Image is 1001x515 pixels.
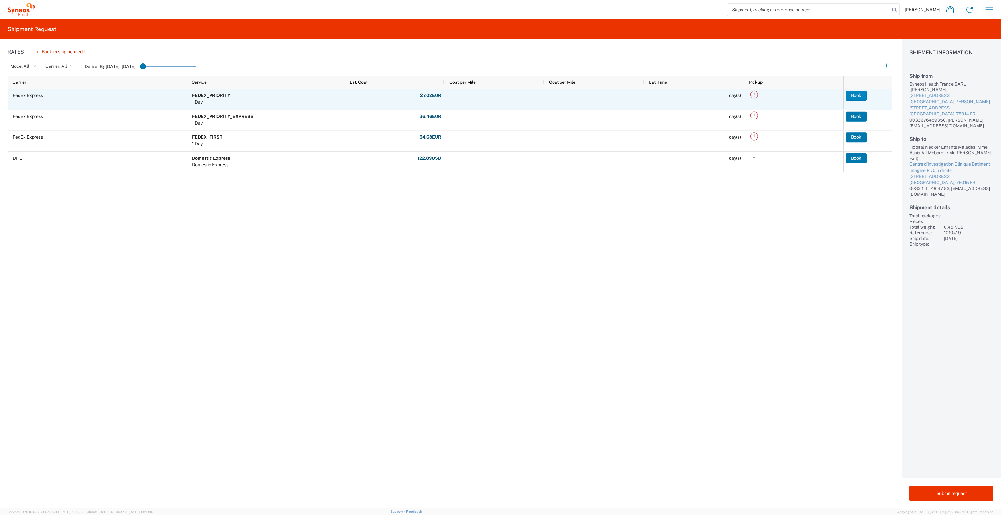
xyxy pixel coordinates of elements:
[905,7,940,13] span: [PERSON_NAME]
[129,510,153,514] span: [DATE] 10:40:19
[420,134,441,140] strong: 54.68 EUR
[8,49,24,55] h1: Rates
[192,80,207,85] span: Service
[909,236,941,241] div: Ship date:
[909,230,941,236] div: Reference:
[909,486,993,501] button: Submit request
[10,63,29,69] span: Mode: All
[909,117,993,129] div: 0033676459350, [PERSON_NAME][EMAIL_ADDRESS][DOMAIN_NAME]
[909,161,993,180] div: Centre d’Investigation Clinique Bâtiment Imagine RDC à droite [STREET_ADDRESS]
[909,213,941,219] div: Total packages:
[87,510,153,514] span: Client: 2025.16.0-8fc0770
[8,510,84,514] span: Server: 2025.16.0-82789e55714
[417,153,442,163] button: 122.89USD
[726,135,741,140] span: 1 day(s)
[749,80,763,85] span: Pickup
[390,510,406,513] a: Support
[649,80,667,85] span: Est. Time
[944,213,993,219] div: 1
[846,153,867,163] button: Book
[726,156,741,161] span: 1 day(s)
[944,219,993,224] div: 1
[8,62,40,71] button: Mode: All
[43,62,78,71] button: Carrier: All
[909,241,941,247] div: Ship type:
[350,80,367,85] span: Est. Cost
[31,46,90,57] button: Back to shipment edit
[909,161,993,186] a: Centre d’Investigation Clinique Bâtiment Imagine RDC à droite [STREET_ADDRESS][GEOGRAPHIC_DATA], ...
[909,144,993,161] div: Hôpital Necker Enfants Malades (Mme Assia Ait Mebarek / Mr [PERSON_NAME] Fall)
[897,509,993,515] span: Copyright © [DATE]-[DATE] Agistix Inc., All Rights Reserved
[727,4,890,16] input: Shipment, tracking or reference number
[449,80,476,85] span: Cost per Mile
[846,132,867,142] button: Book
[846,91,867,101] button: Book
[909,93,993,111] div: [STREET_ADDRESS][GEOGRAPHIC_DATA][PERSON_NAME][STREET_ADDRESS]
[45,63,67,69] span: Carrier: All
[726,114,741,119] span: 1 day(s)
[8,25,56,33] h2: Shipment Request
[549,80,575,85] span: Cost per Mile
[13,80,26,85] span: Carrier
[909,50,993,62] h1: Shipment Information
[909,93,993,117] a: [STREET_ADDRESS][GEOGRAPHIC_DATA][PERSON_NAME][STREET_ADDRESS][GEOGRAPHIC_DATA], 75014 FR
[13,114,43,119] span: FedEx Express
[944,230,993,236] div: 1010419
[59,510,84,514] span: [DATE] 10:56:16
[85,64,136,69] label: Deliver By [DATE] - [DATE]
[909,224,941,230] div: Total weight:
[192,156,230,161] b: Domestic Express
[909,219,941,224] div: Pieces
[419,111,442,121] button: 36.46EUR
[406,510,422,513] a: Feedback
[192,162,230,168] div: Domestic Express
[13,93,43,98] span: FedEx Express
[909,136,993,142] h2: Ship to
[13,156,22,161] span: DHL
[726,93,741,98] span: 1 day(s)
[909,186,993,197] div: 0033 1 44 49 47 82, [EMAIL_ADDRESS][DOMAIN_NAME]
[846,111,867,121] button: Book
[13,135,43,140] span: FedEx Express
[192,141,222,147] div: 1 Day
[192,99,230,105] div: 1 Day
[944,224,993,230] div: 0.45 KGS
[944,236,993,241] div: [DATE]
[192,135,222,140] b: FEDEX_FIRST
[909,111,993,117] div: [GEOGRAPHIC_DATA], 75014 FR
[420,93,441,98] strong: 27.02 EUR
[909,204,993,210] h2: Shipment details
[419,132,442,142] button: 54.68EUR
[420,91,442,101] button: 27.02EUR
[909,81,993,93] div: Syneos Health France SARL ([PERSON_NAME])
[909,73,993,79] h2: Ship from
[417,155,441,161] strong: 122.89 USD
[909,180,993,186] div: [GEOGRAPHIC_DATA], 75015 FR
[192,93,230,98] b: FEDEX_PRIORITY
[192,120,254,126] div: 1 Day
[192,114,254,119] b: FEDEX_PRIORITY_EXPRESS
[420,114,441,119] strong: 36.46 EUR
